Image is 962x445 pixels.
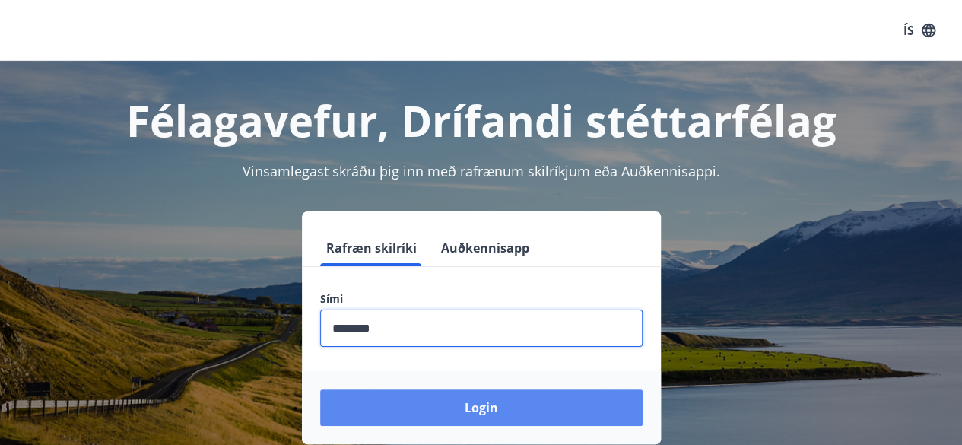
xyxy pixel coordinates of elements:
label: Sími [320,291,643,307]
h1: Félagavefur, Drífandi stéttarfélag [18,91,944,149]
button: Rafræn skilríki [320,230,423,266]
button: Auðkennisapp [435,230,535,266]
button: ÍS [895,17,944,44]
button: Login [320,389,643,426]
span: Vinsamlegast skráðu þig inn með rafrænum skilríkjum eða Auðkennisappi. [243,162,720,180]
